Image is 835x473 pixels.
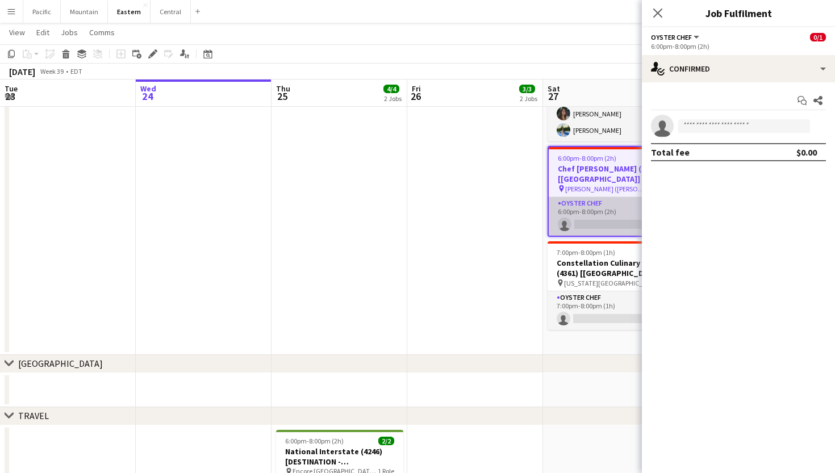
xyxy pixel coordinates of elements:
div: Total fee [651,146,690,158]
div: [DATE] [9,66,35,77]
span: 0/1 [810,33,826,41]
h3: Job Fulfilment [642,6,835,20]
span: 4/4 [383,85,399,93]
app-job-card: 6:00pm-8:00pm (2h)0/1Chef [PERSON_NAME] (4360) [[GEOGRAPHIC_DATA]] [PERSON_NAME] ([PERSON_NAME][G... [548,146,675,237]
div: 2 Jobs [384,94,402,103]
span: [PERSON_NAME] ([PERSON_NAME][GEOGRAPHIC_DATA], [GEOGRAPHIC_DATA]) [565,185,648,193]
span: 26 [410,90,421,103]
a: Edit [32,25,54,40]
app-card-role: Oyster Chef2/24:30pm-5:30pm (1h)[PERSON_NAME][PERSON_NAME] [548,86,675,141]
div: 6:00pm-8:00pm (2h) [651,42,826,51]
span: Edit [36,27,49,37]
a: Comms [85,25,119,40]
div: Confirmed [642,55,835,82]
a: Jobs [56,25,82,40]
div: EDT [70,67,82,76]
a: View [5,25,30,40]
div: $0.00 [796,146,817,158]
app-card-role: Oyster Chef0/16:00pm-8:00pm (2h) [549,197,674,236]
button: Oyster Chef [651,33,701,41]
span: 6:00pm-8:00pm (2h) [558,154,616,162]
button: Central [151,1,191,23]
span: Tue [5,83,18,94]
span: 3/3 [519,85,535,93]
span: Jobs [61,27,78,37]
button: Mountain [61,1,108,23]
span: Thu [276,83,290,94]
button: Pacific [23,1,61,23]
span: Fri [412,83,421,94]
span: Sat [548,83,560,94]
span: 23 [3,90,18,103]
span: Oyster Chef [651,33,692,41]
span: Wed [140,83,156,94]
h3: Chef [PERSON_NAME] (4360) [[GEOGRAPHIC_DATA]] [549,164,674,184]
span: 25 [274,90,290,103]
span: 6:00pm-8:00pm (2h) [285,437,344,445]
span: 2/2 [378,437,394,445]
button: Eastern [108,1,151,23]
div: 2 Jobs [520,94,537,103]
div: [GEOGRAPHIC_DATA] [18,358,103,369]
app-job-card: 7:00pm-8:00pm (1h)0/1Constellation Culinary Group (4361) [[GEOGRAPHIC_DATA]] [US_STATE][GEOGRAPHI... [548,241,675,330]
span: 7:00pm-8:00pm (1h) [557,248,615,257]
span: View [9,27,25,37]
span: 24 [139,90,156,103]
app-card-role: Oyster Chef0/17:00pm-8:00pm (1h) [548,291,675,330]
span: Week 39 [37,67,66,76]
span: 27 [546,90,560,103]
span: [US_STATE][GEOGRAPHIC_DATA] ([GEOGRAPHIC_DATA], [GEOGRAPHIC_DATA]) [564,279,649,287]
h3: National Interstate (4246) [DESTINATION - [GEOGRAPHIC_DATA], [GEOGRAPHIC_DATA]] [276,446,403,467]
div: TRAVEL [18,410,49,421]
span: Comms [89,27,115,37]
h3: Constellation Culinary Group (4361) [[GEOGRAPHIC_DATA]] [548,258,675,278]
